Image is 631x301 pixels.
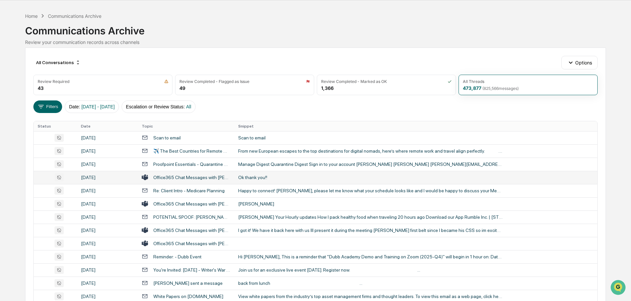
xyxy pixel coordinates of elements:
div: White Papers on [DOMAIN_NAME] [153,294,223,299]
div: 1,366 [321,85,334,91]
div: [DATE] [81,201,134,207]
div: Review your communication records across channels [25,39,606,45]
div: Ok thank you!! [238,175,502,180]
a: 🔎Data Lookup [4,93,44,105]
a: Powered byPylon [47,112,80,117]
span: All [186,104,191,109]
div: Office365 Chat Messages with [PERSON_NAME], [PERSON_NAME] on [DATE] [153,241,230,246]
p: How can we help? [7,14,120,24]
div: All Threads [463,79,484,84]
button: Escalation or Review Status:All [122,100,196,113]
div: Start new chat [22,51,108,57]
th: Snippet [234,121,597,131]
img: icon [306,79,310,84]
div: 49 [179,85,185,91]
div: Communications Archive [48,13,101,19]
div: 🖐️ [7,84,12,89]
div: [PERSON_NAME] Your Hourly updates How I pack healthy food when traveling 20 hours ago Download ou... [238,214,502,220]
div: Re: Client Intro - Medicare Planning [153,188,225,193]
div: [DATE] [81,148,134,154]
div: 43 [38,85,44,91]
div: [DATE] [81,135,134,140]
div: Scan to email [238,135,502,140]
div: You're Invited: [DATE] - Writer's War Room: From Pen to Profits with [PERSON_NAME] & [PERSON_NAME] [153,267,230,273]
div: Office365 Chat Messages with [PERSON_NAME], [PERSON_NAME] on [DATE] [153,201,230,207]
div: back from lunch ‌ ‌ ‌ ‌ ‌ ‌ ‌ ‌ ‌ ‌ ‌ ‌ ‌ ‌ ‌ ‌ ‌ ‌ ‌ ‌ ‌ ‌ ‌ ‌ ‌ ‌ ‌ ‌ ‌ ‌ ‌ ‌ ‌ ‌ ‌ ‌ ‌ ‌ ‌ ‌ ‌... [238,281,502,286]
span: Data Lookup [13,96,42,102]
button: Start new chat [112,53,120,60]
span: Pylon [66,112,80,117]
div: Happy to connect! [PERSON_NAME], please let me know what your schedule looks like and I would be ... [238,188,502,193]
div: From new European escapes to the top destinations for digital nomads, here’s where remote work an... [238,148,502,154]
iframe: Open customer support [610,279,628,297]
span: ( 825,566 messages) [482,86,519,91]
button: Options [561,56,597,69]
div: ✈️ The Best Countries for Remote Workers in [DATE] [153,148,230,154]
div: Review Required [38,79,69,84]
th: Status [34,121,77,131]
div: [DATE] [81,188,134,193]
div: We're available if you need us! [22,57,84,62]
div: Home [25,13,38,19]
div: All Conversations [33,57,83,68]
div: Hi [PERSON_NAME], This is a reminder that "Dubb Academy Demo and Training on Zoom (2025-Q4)" will... [238,254,502,259]
div: Scan to email [153,135,181,140]
div: Reminder: - Dubb Event [153,254,202,259]
div: [DATE] [81,214,134,220]
div: I got it! We have it back here with us Ill present it during the meeting [PERSON_NAME] first belt... [238,228,502,233]
div: [DATE] [81,254,134,259]
div: View white papers from the industry’s top asset management firms and thought leaders. To view thi... [238,294,502,299]
a: 🖐️Preclearance [4,81,45,93]
button: Date:[DATE] - [DATE] [65,100,119,113]
div: Review Completed - Marked as OK [321,79,387,84]
div: Communications Archive [25,19,606,37]
div: [DATE] [81,294,134,299]
a: 🗄️Attestations [45,81,85,93]
div: Office365 Chat Messages with [PERSON_NAME], [PERSON_NAME] on [DATE] [153,228,230,233]
div: POTENTIAL SPOOF: [PERSON_NAME]: How I pack healthy food when traveling [153,214,230,220]
div: [PERSON_NAME] sent a message [153,281,223,286]
span: Preclearance [13,83,43,90]
th: Date [77,121,138,131]
div: 🔎 [7,96,12,102]
div: [DATE] [81,162,134,167]
div: Join us for an exclusive live event [DATE]. Register now. ‌ ‌ ‌ ‌ ‌ ‌ ‌ ‌ ‌ ‌ ‌ ‌ ‌ ‌ ‌ ‌ ‌ ‌ ‌ ‌... [238,267,502,273]
div: 🗄️ [48,84,53,89]
div: Office365 Chat Messages with [PERSON_NAME], [PERSON_NAME] on [DATE] [153,175,230,180]
div: [DATE] [81,281,134,286]
img: icon [448,79,452,84]
div: [DATE] [81,267,134,273]
div: [PERSON_NAME] [238,201,502,207]
span: Attestations [55,83,82,90]
div: Review Completed - Flagged as Issue [179,79,249,84]
div: 473,877 [463,85,519,91]
div: [DATE] [81,241,134,246]
div: [DATE] [81,175,134,180]
span: [DATE] - [DATE] [81,104,115,109]
img: 1746055101610-c473b297-6a78-478c-a979-82029cc54cd1 [7,51,19,62]
button: Filters [33,100,62,113]
div: Proofpoint Essentials - Quarantine Digest [153,162,230,167]
th: Topic [138,121,234,131]
img: icon [164,79,168,84]
div: Manage Digest Quarantine Digest Sign in to your account [PERSON_NAME] [PERSON_NAME] [PERSON_NAME]... [238,162,502,167]
div: [DATE] [81,228,134,233]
